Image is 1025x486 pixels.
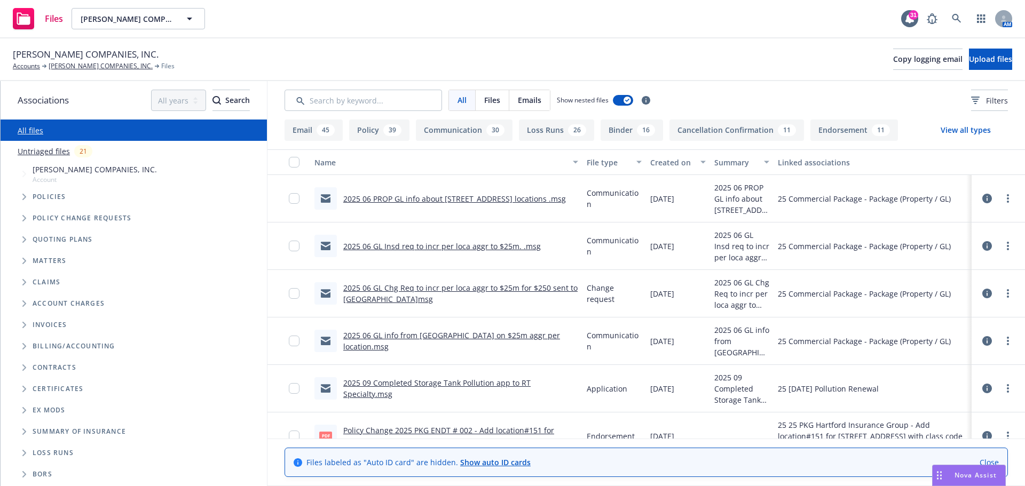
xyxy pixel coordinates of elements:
button: Binder [601,119,663,141]
span: Copy logging email [893,54,963,64]
a: 2025 06 GL Chg Req to incr per loca aggr to $25m for $250 sent to [GEOGRAPHIC_DATA]msg [343,283,578,304]
a: more [1002,382,1014,395]
span: Ex Mods [33,407,65,413]
span: Application [587,383,627,394]
span: Files [484,94,500,106]
span: Claims [33,279,60,285]
input: Toggle Row Selected [289,241,299,251]
button: SearchSearch [212,90,250,111]
div: 21 [74,145,92,157]
input: Toggle Row Selected [289,193,299,204]
span: Contracts [33,364,76,371]
span: [DATE] [650,288,674,299]
button: Loss Runs [519,119,594,141]
span: Show nested files [557,95,609,105]
a: Show auto ID cards [460,457,531,467]
span: Loss Runs [33,450,74,456]
svg: Search [212,96,221,105]
span: Quoting plans [33,236,93,243]
div: Summary [714,157,758,168]
div: 25 Commercial Package - Package (Property / GL) [778,193,951,204]
span: 2025 09 Completed Storage Tank Pollution app to RT Specialty [714,372,770,405]
div: 25 Commercial Package - Package (Property / GL) [778,288,951,299]
button: View all types [924,119,1008,141]
button: Created on [646,149,710,175]
input: Toggle Row Selected [289,431,299,441]
a: Accounts [13,61,40,71]
div: 25 [DATE] Pollution Renewal [778,383,879,394]
a: Untriaged files [18,146,70,157]
input: Search by keyword... [285,90,442,111]
span: Summary of insurance [33,428,126,435]
button: Summary [710,149,774,175]
span: [DATE] [650,336,674,347]
span: Filters [971,95,1008,106]
div: Drag to move [933,465,946,485]
button: Copy logging email [893,49,963,70]
div: Created on [650,157,694,168]
a: Report a Bug [921,8,943,29]
span: Endorsement [587,431,635,442]
button: Cancellation Confirmation [669,119,804,141]
input: Toggle Row Selected [289,288,299,299]
input: Toggle Row Selected [289,336,299,346]
div: Search [212,90,250,110]
span: Files [45,14,63,23]
span: Communication [587,330,642,352]
span: Invoices [33,322,67,328]
div: 45 [317,124,335,136]
span: Matters [33,258,66,264]
a: more [1002,334,1014,347]
div: File type [587,157,630,168]
span: Files [161,61,175,71]
span: [DATE] [650,241,674,252]
a: Files [9,4,67,34]
span: BORs [33,471,52,477]
div: Folder Tree Example [1,336,267,485]
span: [DATE] [650,383,674,394]
span: [PERSON_NAME] COMPANIES, INC. [13,47,159,61]
span: Upload files [969,54,1012,64]
span: 2025 06 GL Chg Req to incr per loca aggr to $25m for $250 sent to [GEOGRAPHIC_DATA] [714,277,770,310]
span: [PERSON_NAME] COMPANIES, INC. [81,13,173,25]
span: [DATE] [650,193,674,204]
span: Policies [33,194,66,200]
a: [PERSON_NAME] COMPANIES, INC. [49,61,153,71]
span: Billing/Accounting [33,343,115,349]
button: Policy [349,119,409,141]
a: 2025 09 Completed Storage Tank Pollution app to RT Specialty.msg [343,378,531,399]
a: All files [18,125,43,136]
button: File type [582,149,646,175]
div: 30 [486,124,504,136]
div: 25 25 PKG Hartford Insurance Group - Add location#151 for [STREET_ADDRESS] with class code 13454 [778,419,967,453]
span: Account [33,175,157,184]
a: 2025 06 PROP GL info about [STREET_ADDRESS] locations .msg [343,194,566,204]
span: Communication [587,187,642,210]
a: Search [946,8,967,29]
span: Change request [587,282,642,305]
span: [DATE] [650,431,674,442]
a: more [1002,429,1014,442]
button: Name [310,149,582,175]
span: [PERSON_NAME] COMPANIES, INC. [33,164,157,175]
button: Email [285,119,343,141]
div: 39 [383,124,401,136]
div: 31 [909,10,918,20]
a: Policy Change 2025 PKG ENDT # 002 - Add location#151 for [STREET_ADDRESS] with class code 13454.pdf [343,425,554,447]
div: 25 Commercial Package - Package (Property / GL) [778,336,951,347]
span: Account charges [33,300,105,307]
button: Endorsement [810,119,898,141]
a: 2025 06 GL info from [GEOGRAPHIC_DATA] on $25m aggr per location.msg [343,330,560,352]
span: Emails [518,94,541,106]
div: 16 [637,124,655,136]
a: more [1002,240,1014,252]
span: Filters [986,95,1008,106]
span: All [458,94,467,106]
a: Switch app [971,8,992,29]
span: 2025 06 GL Insd req to incr per loca aggr to $25m. [714,229,770,263]
div: 25 Commercial Package - Package (Property / GL) [778,241,951,252]
span: Associations [18,93,69,107]
div: 11 [872,124,890,136]
button: Nova Assist [932,465,1006,486]
a: more [1002,192,1014,205]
